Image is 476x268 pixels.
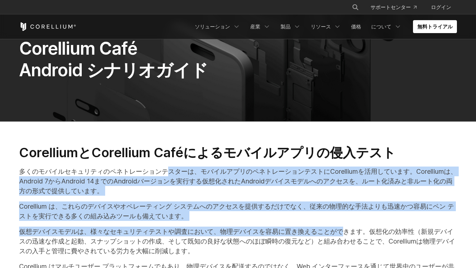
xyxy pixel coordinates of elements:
[250,23,260,29] font: 産業
[19,228,455,255] font: 仮想デバイスモデルは、様々なセキュリティテストや調査において、物理デバイスを容易に置き換えることができます。仮想化の効率性（新規デバイスの迅速な作成と起動、スナップショットの作成、そして既知の良...
[311,23,331,29] font: リソース
[19,38,137,59] font: Corellium Café
[19,22,76,31] a: コレリウムホーム
[190,20,457,33] div: ナビゲーションメニュー
[371,23,391,29] font: について
[431,4,451,10] font: ログイン
[371,4,411,10] font: サポートセンター
[343,1,457,14] div: ナビゲーションメニュー
[19,59,208,81] font: Android シナリオガイド
[349,1,362,14] button: 検索
[19,145,396,160] font: CorelliumとCorellium Caféによるモバイルアプリの侵入テスト
[19,203,454,220] font: Corellium は、これらのデバイスやオペレーティング システムへのアクセスを提供するだけでなく、従来の物理的な手法よりも迅速かつ容易にペン テストを実行できる多くの組み込みツールも備えています。
[280,23,291,29] font: 製品
[351,23,361,29] font: 価格
[19,168,457,195] font: 多くのモバイルセキュリティのペネトレーションテスターは、モバイルアプリのペネトレーションテストにCorelliumを活用しています。Corelliumは、Android 7からAndroid 1...
[195,23,230,29] font: ソリューション
[417,23,453,29] font: 無料トライアル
